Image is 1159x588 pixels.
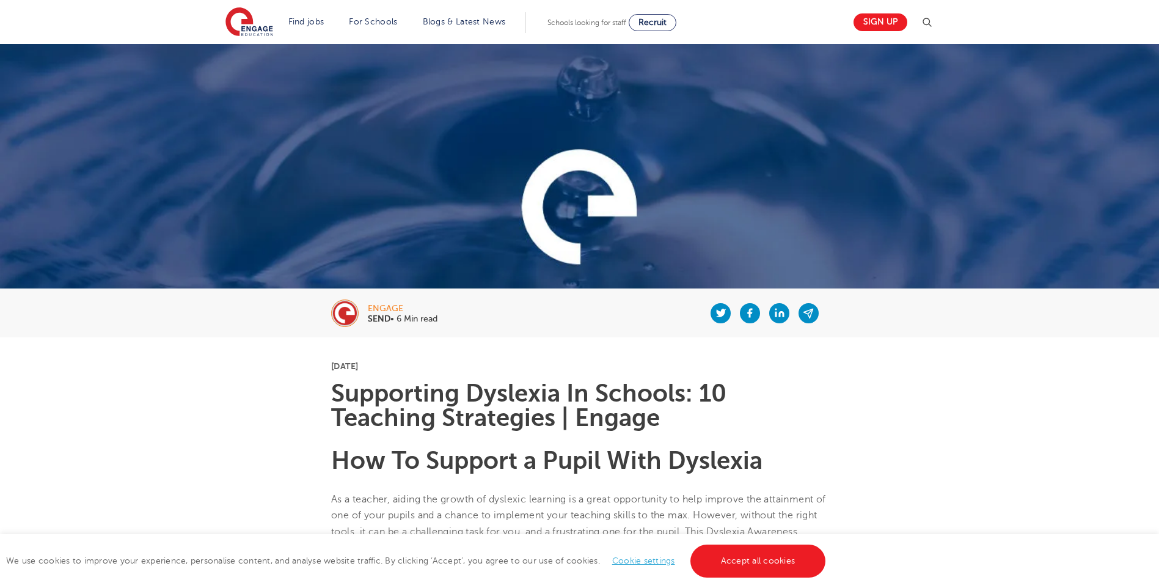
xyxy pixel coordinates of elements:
[368,304,437,313] div: engage
[331,447,762,474] b: How To Support a Pupil With Dyslexia
[612,556,675,565] a: Cookie settings
[331,362,828,370] p: [DATE]
[368,314,390,323] b: SEND
[368,315,437,323] p: • 6 Min read
[638,18,667,27] span: Recruit
[854,13,907,31] a: Sign up
[225,7,273,38] img: Engage Education
[547,18,626,27] span: Schools looking for staff
[629,14,676,31] a: Recruit
[331,494,826,553] span: As a teacher, aiding the growth of dyslexic learning is a great opportunity to help improve the a...
[349,17,397,26] a: For Schools
[423,17,506,26] a: Blogs & Latest News
[690,545,826,578] a: Accept all cookies
[6,556,828,565] span: We use cookies to improve your experience, personalise content, and analyse website traffic. By c...
[331,381,828,430] h1: Supporting Dyslexia In Schools: 10 Teaching Strategies | Engage
[288,17,324,26] a: Find jobs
